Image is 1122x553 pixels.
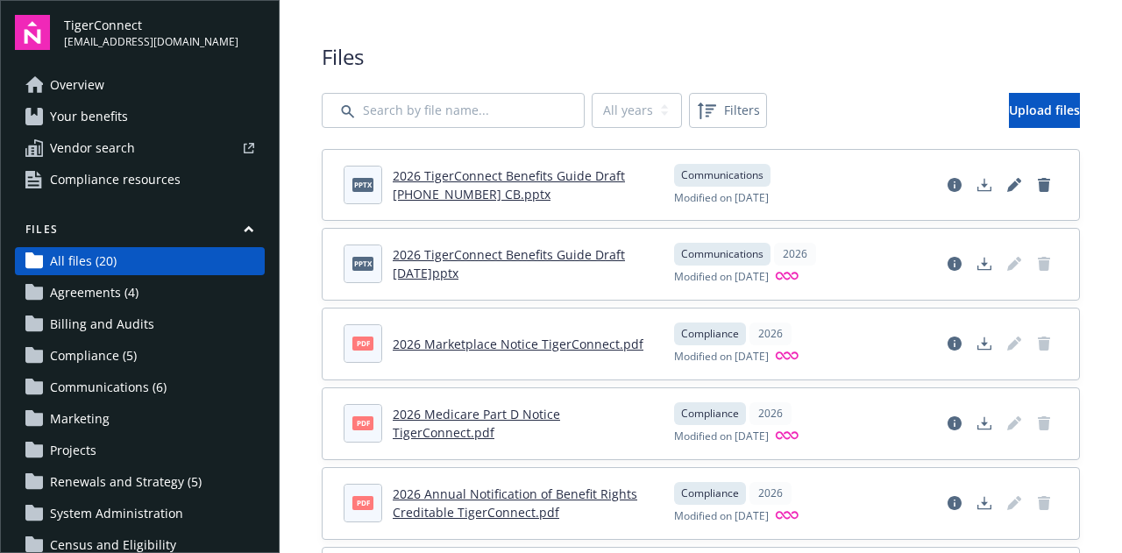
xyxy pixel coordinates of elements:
[352,257,373,270] span: pptx
[15,436,265,464] a: Projects
[393,486,637,521] a: 2026 Annual Notification of Benefit Rights Creditable TigerConnect.pdf
[941,330,969,358] a: View file details
[689,93,767,128] button: Filters
[941,250,969,278] a: View file details
[681,486,739,501] span: Compliance
[50,436,96,464] span: Projects
[352,416,373,429] span: pdf
[1000,171,1028,199] a: Edit document
[1030,250,1058,278] span: Delete document
[674,349,769,365] span: Modified on [DATE]
[393,246,625,281] a: 2026 TigerConnect Benefits Guide Draft [DATE]pptx
[15,134,265,162] a: Vendor search
[941,171,969,199] a: View file details
[941,489,969,517] a: View file details
[64,15,265,50] button: TigerConnect[EMAIL_ADDRESS][DOMAIN_NAME]
[774,243,816,266] div: 2026
[50,166,181,194] span: Compliance resources
[50,134,135,162] span: Vendor search
[352,178,373,191] span: pptx
[674,429,769,445] span: Modified on [DATE]
[15,71,265,99] a: Overview
[50,468,202,496] span: Renewals and Strategy (5)
[50,310,154,338] span: Billing and Audits
[970,171,998,199] a: Download document
[322,42,1080,72] span: Files
[50,373,167,401] span: Communications (6)
[681,326,739,342] span: Compliance
[681,246,763,262] span: Communications
[15,166,265,194] a: Compliance resources
[50,405,110,433] span: Marketing
[15,500,265,528] a: System Administration
[749,323,792,345] div: 2026
[15,222,265,244] button: Files
[970,409,998,437] a: Download document
[15,373,265,401] a: Communications (6)
[674,269,769,286] span: Modified on [DATE]
[352,496,373,509] span: pdf
[50,247,117,275] span: All files (20)
[15,15,50,50] img: navigator-logo.svg
[970,330,998,358] a: Download document
[724,101,760,119] span: Filters
[941,409,969,437] a: View file details
[50,103,128,131] span: Your benefits
[970,489,998,517] a: Download document
[64,34,238,50] span: [EMAIL_ADDRESS][DOMAIN_NAME]
[1030,171,1058,199] a: Delete document
[64,16,238,34] span: TigerConnect
[1030,489,1058,517] span: Delete document
[50,279,138,307] span: Agreements (4)
[674,190,769,206] span: Modified on [DATE]
[1000,409,1028,437] span: Edit document
[1030,330,1058,358] span: Delete document
[1030,409,1058,437] span: Delete document
[681,167,763,183] span: Communications
[681,406,739,422] span: Compliance
[1009,102,1080,118] span: Upload files
[970,250,998,278] a: Download document
[1000,250,1028,278] span: Edit document
[50,71,104,99] span: Overview
[15,342,265,370] a: Compliance (5)
[692,96,763,124] span: Filters
[15,279,265,307] a: Agreements (4)
[322,93,585,128] input: Search by file name...
[1000,489,1028,517] span: Edit document
[749,402,792,425] div: 2026
[674,508,769,525] span: Modified on [DATE]
[352,337,373,350] span: pdf
[15,103,265,131] a: Your benefits
[1000,330,1028,358] span: Edit document
[1009,93,1080,128] a: Upload files
[749,482,792,505] div: 2026
[393,336,643,352] a: 2026 Marketplace Notice TigerConnect.pdf
[15,247,265,275] a: All files (20)
[15,310,265,338] a: Billing and Audits
[15,405,265,433] a: Marketing
[393,406,560,441] a: 2026 Medicare Part D Notice TigerConnect.pdf
[393,167,625,202] a: 2026 TigerConnect Benefits Guide Draft [PHONE_NUMBER] CB.pptx
[50,342,137,370] span: Compliance (5)
[15,468,265,496] a: Renewals and Strategy (5)
[50,500,183,528] span: System Administration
